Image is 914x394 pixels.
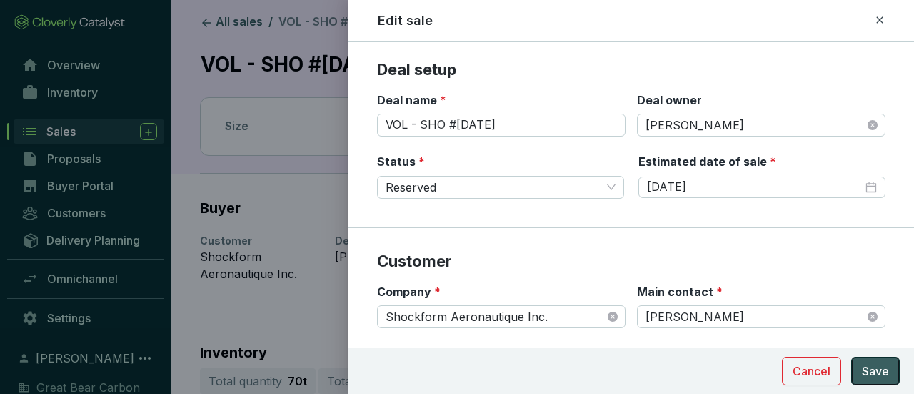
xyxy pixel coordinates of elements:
label: Company [377,284,441,300]
label: Main contact [637,284,723,300]
h2: Edit sale [378,11,433,30]
label: Status [377,154,425,169]
span: close-circle [608,312,618,322]
span: close-circle [868,312,878,322]
p: Customer [377,251,885,272]
span: Shockform Aeronautique Inc. [386,306,617,327]
span: Cancel [793,363,830,380]
p: Deal setup [377,59,885,81]
span: Laura Lau [646,114,877,136]
label: Deal owner [637,92,702,108]
button: Cancel [782,357,841,385]
span: Save [862,363,889,380]
button: Save [851,357,900,385]
input: mm/dd/yy [647,179,863,195]
span: Sylvain Forgues [646,306,877,327]
label: Estimated date of sale [638,154,776,169]
span: Reserved [386,177,616,198]
label: Deal name [377,92,446,108]
span: close-circle [868,120,878,130]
